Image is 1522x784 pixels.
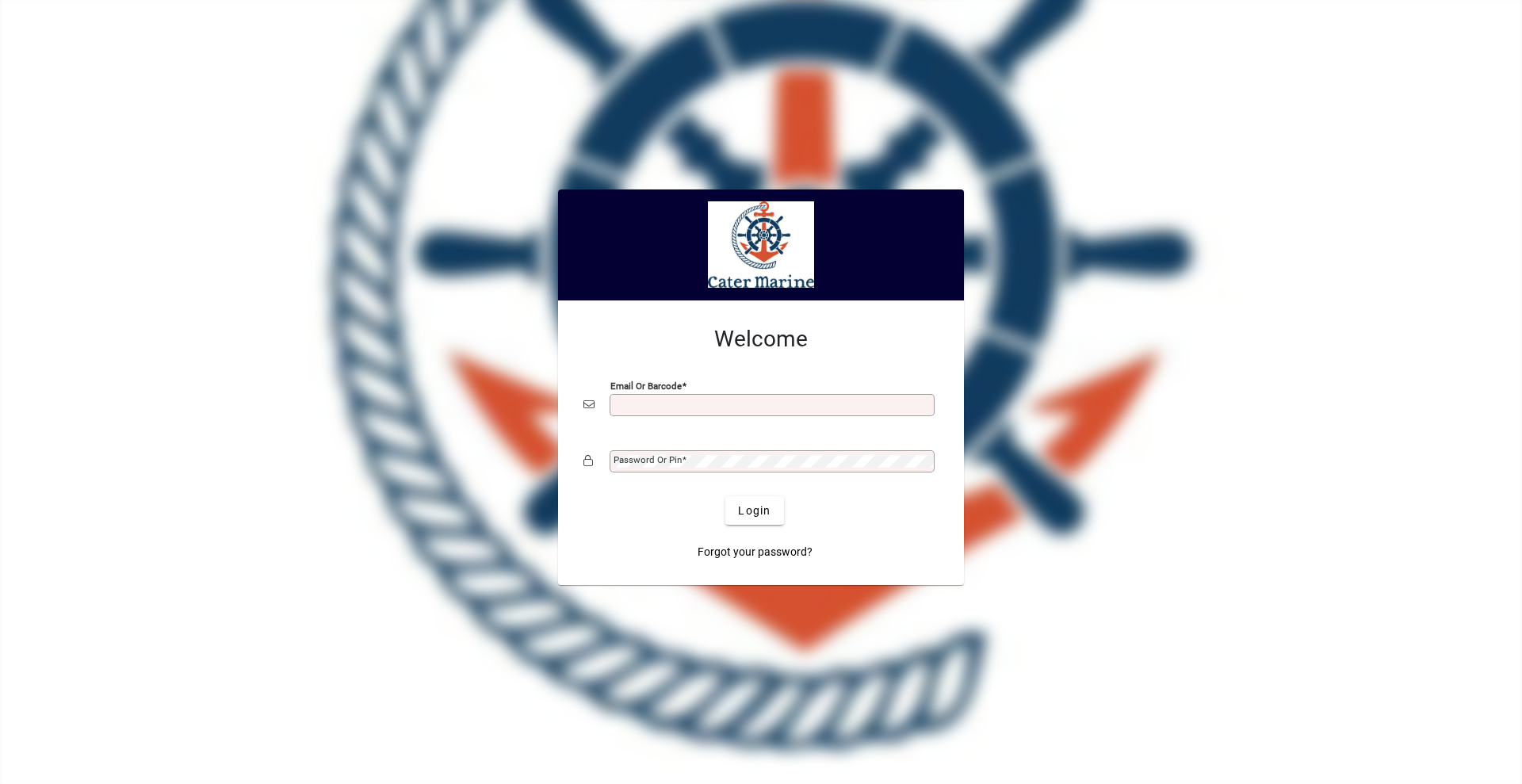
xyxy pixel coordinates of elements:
[725,496,783,525] button: Login
[691,537,819,566] a: Forgot your password?
[738,503,771,519] span: Login
[614,454,682,465] mat-label: Password or Pin
[610,381,682,392] mat-label: Email or Barcode
[583,326,939,353] h2: Welcome
[698,544,813,560] span: Forgot your password?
